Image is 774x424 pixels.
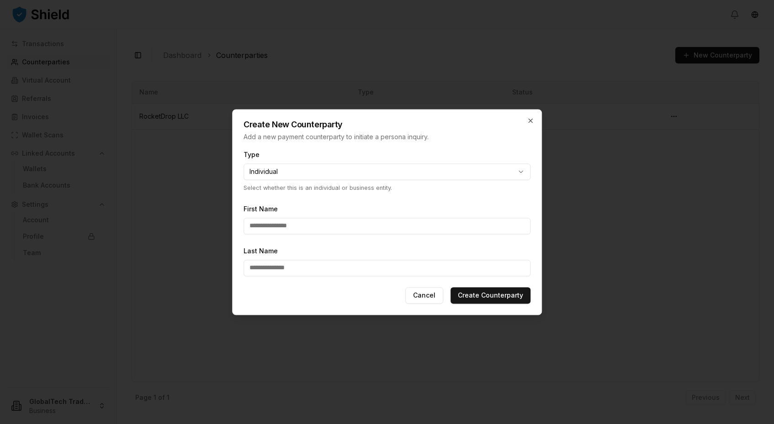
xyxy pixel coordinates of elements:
[451,287,530,304] button: Create Counterparty
[244,247,278,255] label: Last Name
[244,120,530,129] h2: Create New Counterparty
[244,183,530,192] p: Select whether this is an individual or business entity.
[244,151,260,158] label: Type
[244,205,278,213] label: First Name
[244,132,530,141] p: Add a new payment counterparty to initiate a persona inquiry.
[405,287,443,304] button: Cancel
